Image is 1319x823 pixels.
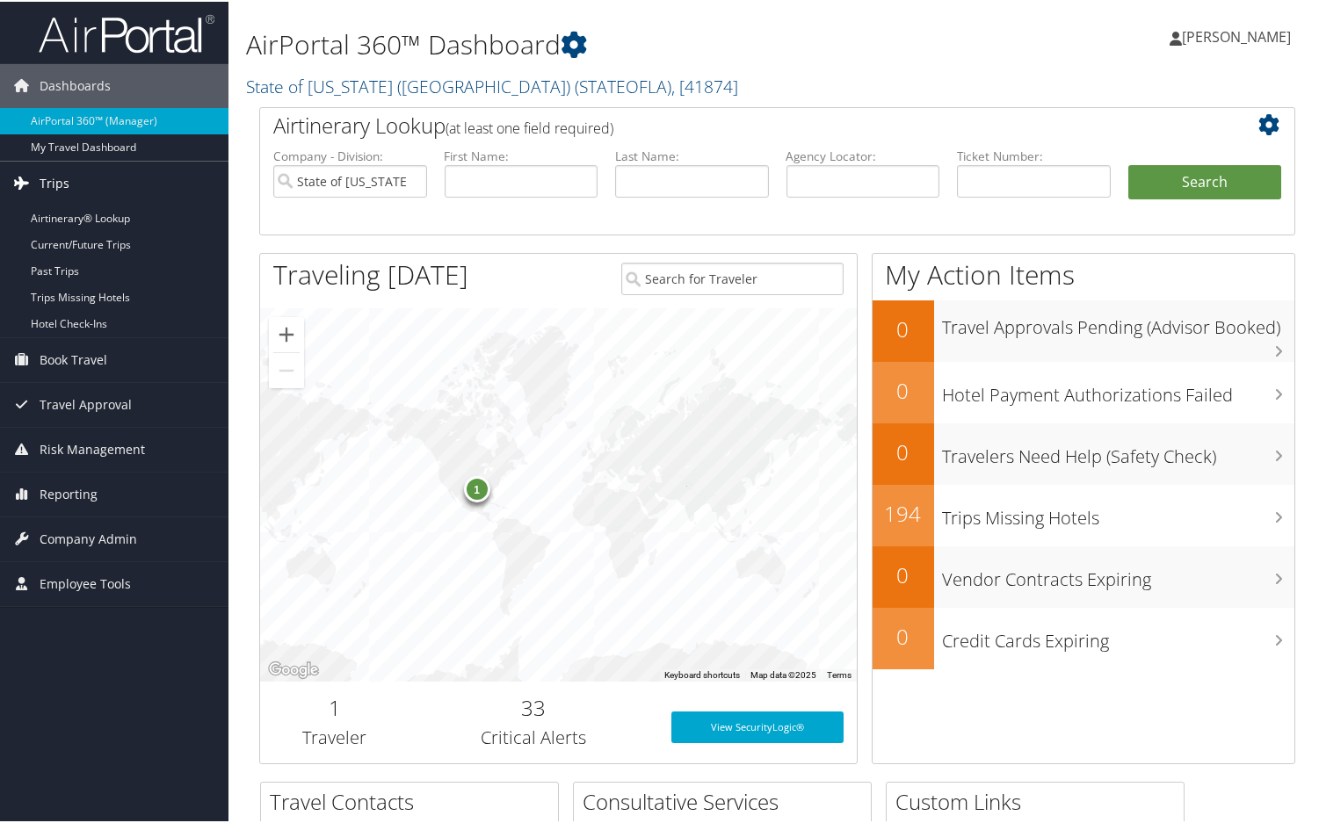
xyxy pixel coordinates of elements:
[621,261,844,293] input: Search for Traveler
[40,471,98,515] span: Reporting
[873,483,1295,545] a: 194Trips Missing Hotels
[873,545,1295,606] a: 0Vendor Contracts Expiring
[786,146,940,163] label: Agency Locator:
[615,146,769,163] label: Last Name:
[273,691,396,721] h2: 1
[827,668,852,678] a: Terms (opens in new tab)
[583,785,871,815] h2: Consultative Services
[873,360,1295,422] a: 0Hotel Payment Authorizations Failed
[873,374,934,404] h2: 0
[943,434,1295,467] h3: Travelers Need Help (Safety Check)
[273,255,468,292] h1: Traveling [DATE]
[957,146,1111,163] label: Ticket Number:
[269,351,304,386] button: Zoom out
[273,724,396,748] h3: Traveler
[40,426,145,470] span: Risk Management
[873,436,934,466] h2: 0
[265,657,323,680] img: Google
[445,146,598,163] label: First Name:
[273,109,1195,139] h2: Airtinerary Lookup
[39,11,214,53] img: airportal-logo.png
[943,557,1295,590] h3: Vendor Contracts Expiring
[671,73,738,97] span: , [ 41874 ]
[40,336,107,380] span: Book Travel
[40,516,137,559] span: Company Admin
[873,313,934,343] h2: 0
[246,25,954,61] h1: AirPortal 360™ Dashboard
[895,785,1184,815] h2: Custom Links
[423,691,645,721] h2: 33
[664,668,740,680] button: Keyboard shortcuts
[750,668,816,678] span: Map data ©2025
[873,497,934,527] h2: 194
[873,606,1295,668] a: 0Credit Cards Expiring
[873,255,1295,292] h1: My Action Items
[423,724,645,748] h3: Critical Alerts
[1182,25,1291,45] span: [PERSON_NAME]
[40,381,132,425] span: Travel Approval
[1128,163,1282,199] button: Search
[446,117,613,136] span: (at least one field required)
[1170,9,1308,61] a: [PERSON_NAME]
[873,422,1295,483] a: 0Travelers Need Help (Safety Check)
[40,62,111,106] span: Dashboards
[671,710,844,741] a: View SecurityLogic®
[273,146,427,163] label: Company - Division:
[943,372,1295,406] h3: Hotel Payment Authorizations Failed
[575,73,671,97] span: ( STATEOFLA )
[269,315,304,350] button: Zoom in
[943,305,1295,338] h3: Travel Approvals Pending (Advisor Booked)
[40,560,131,604] span: Employee Tools
[463,474,489,501] div: 1
[873,299,1295,360] a: 0Travel Approvals Pending (Advisor Booked)
[270,785,558,815] h2: Travel Contacts
[873,620,934,650] h2: 0
[265,657,323,680] a: Open this area in Google Maps (opens a new window)
[873,559,934,588] h2: 0
[943,618,1295,652] h3: Credit Cards Expiring
[40,160,69,204] span: Trips
[943,495,1295,529] h3: Trips Missing Hotels
[246,73,738,97] a: State of [US_STATE] ([GEOGRAPHIC_DATA])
